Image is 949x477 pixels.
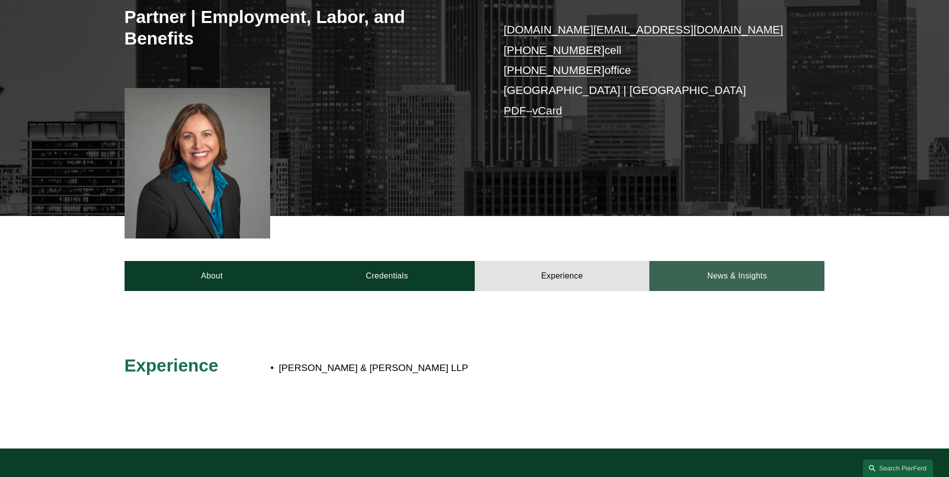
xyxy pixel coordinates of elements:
[532,104,562,117] a: vCard
[279,359,737,377] p: [PERSON_NAME] & [PERSON_NAME] LLP
[504,44,605,56] a: [PHONE_NUMBER]
[300,261,475,291] a: Credentials
[504,23,783,36] a: [DOMAIN_NAME][EMAIL_ADDRESS][DOMAIN_NAME]
[125,261,300,291] a: About
[504,64,605,76] a: [PHONE_NUMBER]
[649,261,824,291] a: News & Insights
[863,459,933,477] a: Search this site
[125,6,475,49] h3: Partner | Employment, Labor, and Benefits
[504,20,795,121] p: cell office [GEOGRAPHIC_DATA] | [GEOGRAPHIC_DATA] –
[475,261,650,291] a: Experience
[125,355,219,375] span: Experience
[504,104,526,117] a: PDF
